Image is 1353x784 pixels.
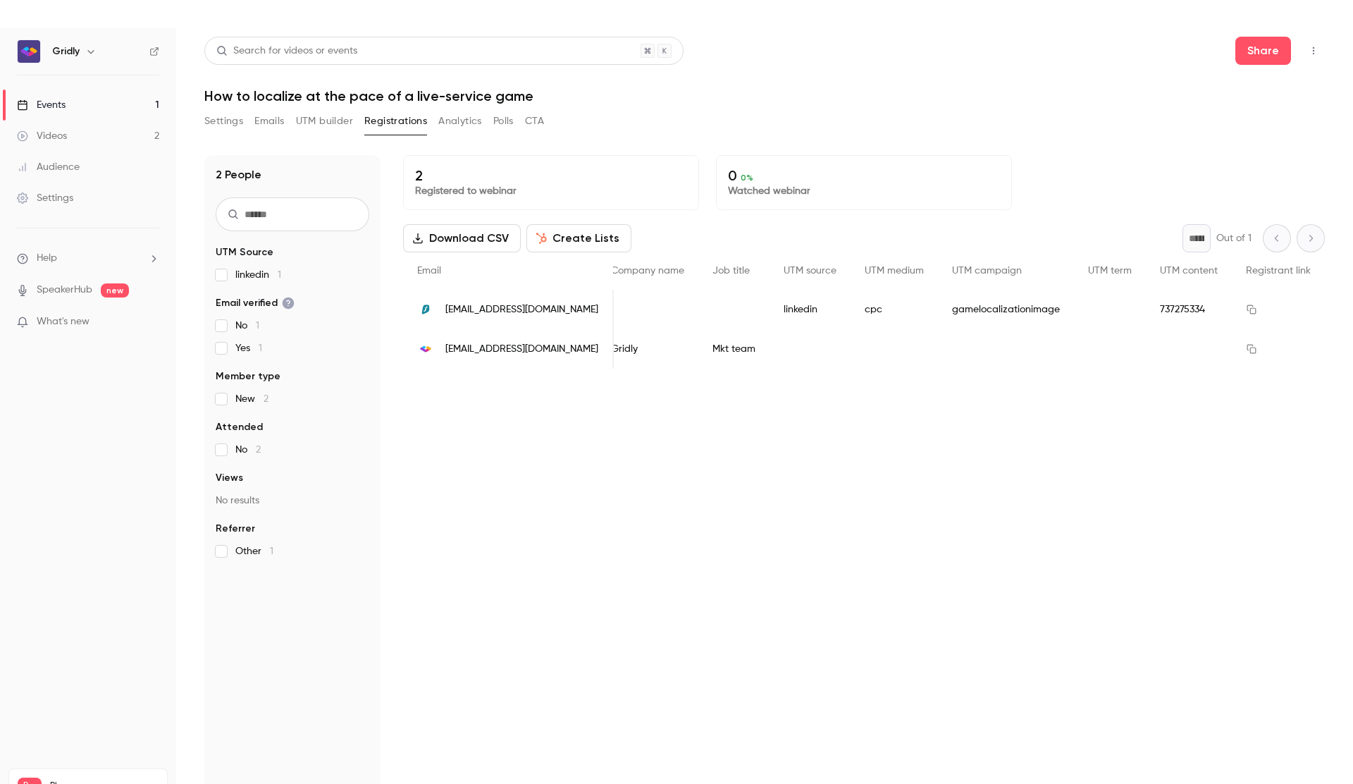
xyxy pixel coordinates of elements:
[296,110,353,133] button: UTM builder
[1146,290,1232,329] div: 737275334
[1160,266,1218,276] span: UTM content
[101,283,129,298] span: new
[415,167,687,184] p: 2
[235,392,268,406] span: New
[23,37,34,48] img: website_grey.svg
[204,110,243,133] button: Settings
[256,445,261,455] span: 2
[39,23,69,34] div: v 4.0.25
[17,129,67,143] div: Videos
[865,266,924,276] span: UTM medium
[216,44,357,59] div: Search for videos or events
[770,290,851,329] div: linkedin
[17,98,66,112] div: Events
[37,283,92,298] a: SpeakerHub
[741,173,753,183] span: 0 %
[216,369,280,384] span: Member type
[23,23,34,34] img: logo_orange.svg
[264,394,268,404] span: 2
[17,251,159,266] li: help-dropdown-opener
[37,314,89,329] span: What's new
[712,266,750,276] span: Job title
[1088,266,1132,276] span: UTM term
[216,166,261,183] h1: 2 People
[445,302,598,317] span: [EMAIL_ADDRESS][DOMAIN_NAME]
[364,110,427,133] button: Registrations
[204,87,1325,104] h1: How to localize at the pace of a live-service game
[216,494,369,508] p: No results
[235,319,259,333] span: No
[216,296,295,310] span: Email verified
[278,270,281,280] span: 1
[259,343,262,353] span: 1
[216,245,273,259] span: UTM Source
[784,266,836,276] span: UTM source
[445,342,598,357] span: [EMAIL_ADDRESS][DOMAIN_NAME]
[216,522,255,536] span: Referrer
[526,224,631,252] button: Create Lists
[1216,231,1252,245] p: Out of 1
[52,44,80,59] h6: Gridly
[417,301,434,318] img: surfsharkteam.com
[37,251,57,266] span: Help
[493,110,514,133] button: Polls
[216,420,263,434] span: Attended
[216,471,243,485] span: Views
[37,37,155,48] div: Domain: [DOMAIN_NAME]
[403,224,521,252] button: Download CSV
[17,191,73,205] div: Settings
[38,82,49,93] img: tab_domain_overview_orange.svg
[140,82,152,93] img: tab_keywords_by_traffic_grey.svg
[597,329,698,369] div: Gridly
[525,110,544,133] button: CTA
[18,40,40,63] img: Gridly
[952,266,1022,276] span: UTM campaign
[156,83,237,92] div: Keywords by Traffic
[417,341,434,357] img: gridly.com
[1246,266,1311,276] span: Registrant link
[728,167,1000,184] p: 0
[415,184,687,198] p: Registered to webinar
[728,184,1000,198] p: Watched webinar
[1235,37,1291,65] button: Share
[17,160,80,174] div: Audience
[54,83,126,92] div: Domain Overview
[254,110,284,133] button: Emails
[611,266,684,276] span: Company name
[235,544,273,558] span: Other
[235,443,261,457] span: No
[216,245,369,558] section: facet-groups
[438,110,482,133] button: Analytics
[938,290,1074,329] div: gamelocalizationimage
[270,546,273,556] span: 1
[698,329,770,369] div: Mkt team
[235,341,262,355] span: Yes
[417,266,441,276] span: Email
[256,321,259,331] span: 1
[235,268,281,282] span: linkedin
[851,290,938,329] div: cpc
